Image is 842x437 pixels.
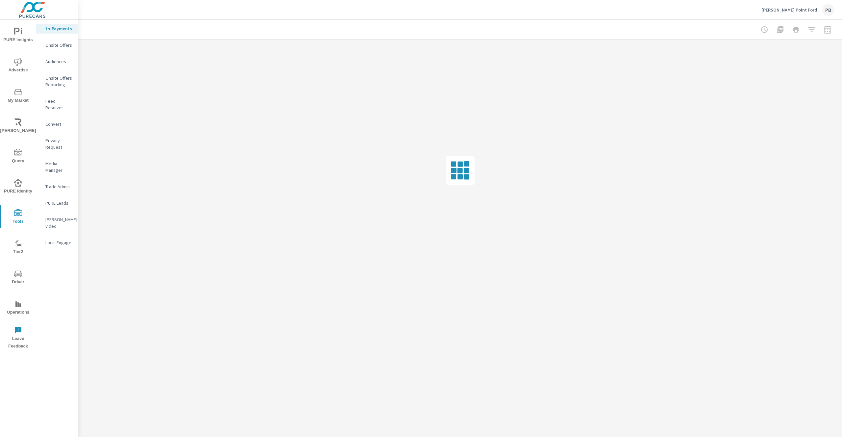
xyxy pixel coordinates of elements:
p: Audiences [45,58,73,65]
p: Onsite Offers [45,42,73,48]
p: [PERSON_NAME] Video [45,216,73,229]
p: Onsite Offers Reporting [45,75,73,88]
div: nav menu [0,20,36,353]
span: [PERSON_NAME] [2,118,34,135]
p: truPayments [45,25,73,32]
p: Local Engage [45,239,73,246]
p: Feed Resolver [45,98,73,111]
span: Driver [2,270,34,286]
p: Media Manager [45,160,73,173]
p: Convert [45,121,73,127]
div: Privacy Request [36,136,78,152]
div: Feed Resolver [36,96,78,113]
div: PB [822,4,834,16]
div: Local Engage [36,238,78,247]
div: [PERSON_NAME] Video [36,215,78,231]
p: Privacy Request [45,137,73,150]
span: Advertise [2,58,34,74]
span: Tools [2,209,34,225]
p: [PERSON_NAME] Point Ford [761,7,817,13]
span: My Market [2,88,34,104]
div: Media Manager [36,159,78,175]
p: PURE Leads [45,200,73,206]
span: Query [2,149,34,165]
span: Tier2 [2,240,34,256]
div: Trade Admin [36,182,78,192]
p: Trade Admin [45,183,73,190]
div: Convert [36,119,78,129]
div: truPayments [36,24,78,34]
span: PURE Insights [2,28,34,44]
div: Onsite Offers Reporting [36,73,78,90]
div: PURE Leads [36,198,78,208]
div: Onsite Offers [36,40,78,50]
span: Operations [2,300,34,316]
span: Leave Feedback [2,326,34,350]
div: Audiences [36,57,78,66]
span: PURE Identity [2,179,34,195]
